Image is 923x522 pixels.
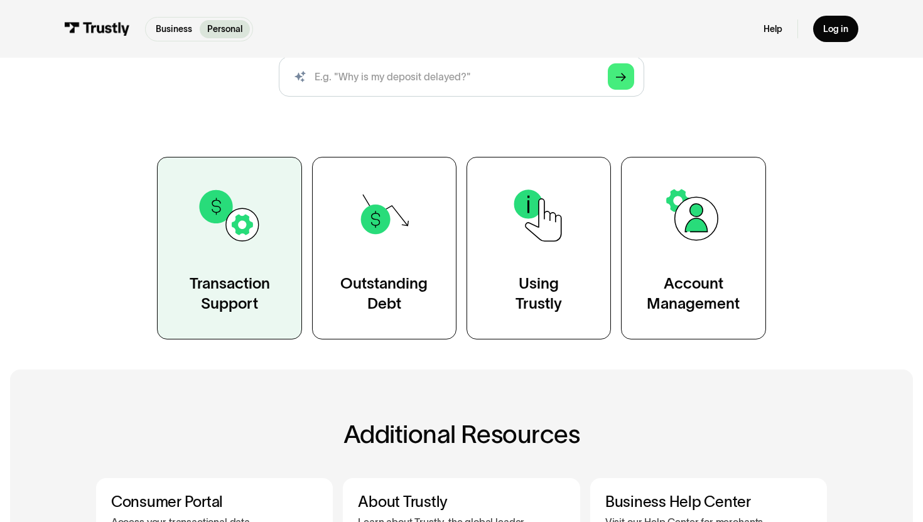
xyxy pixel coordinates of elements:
[207,23,242,36] p: Personal
[647,274,740,314] div: Account Management
[156,23,192,36] p: Business
[65,22,130,36] img: Trustly Logo
[312,157,456,339] a: OutstandingDebt
[111,493,318,511] h3: Consumer Portal
[813,16,858,42] a: Log in
[190,274,270,314] div: Transaction Support
[96,420,828,448] h2: Additional Resources
[200,20,250,38] a: Personal
[148,20,200,38] a: Business
[621,157,765,339] a: AccountManagement
[358,493,564,511] h3: About Trustly
[340,274,428,314] div: Outstanding Debt
[823,23,848,35] div: Log in
[279,56,644,97] input: search
[605,493,812,511] h3: Business Help Center
[515,274,562,314] div: Using Trustly
[157,157,301,339] a: TransactionSupport
[467,157,611,339] a: UsingTrustly
[764,23,782,35] a: Help
[279,56,644,97] form: Search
